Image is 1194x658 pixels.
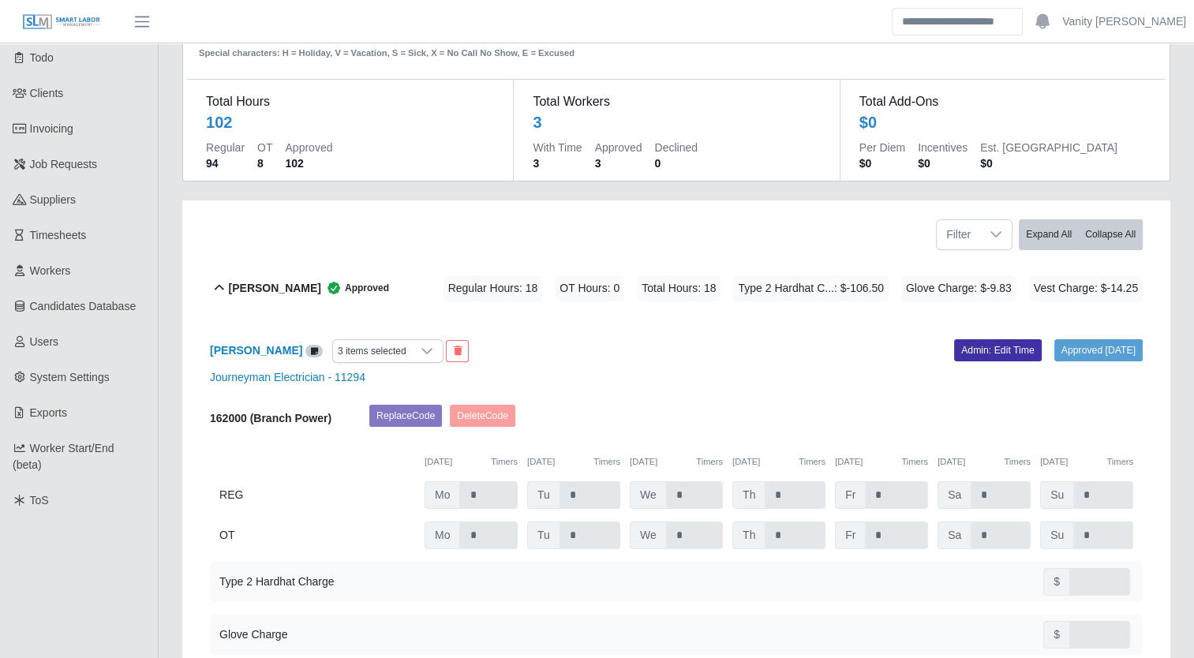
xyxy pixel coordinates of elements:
[425,455,518,469] div: [DATE]
[1062,13,1186,30] a: Vanity [PERSON_NAME]
[30,87,64,99] span: Clients
[954,339,1042,361] a: Admin: Edit Time
[369,405,442,427] button: ReplaceCode
[918,155,968,171] dd: $0
[918,140,968,155] dt: Incentives
[1040,455,1133,469] div: [DATE]
[206,155,245,171] dd: 94
[219,522,415,549] div: OT
[555,275,624,301] span: OT Hours: 0
[1019,219,1143,250] div: bulk actions
[210,344,302,357] a: [PERSON_NAME]
[937,220,980,249] span: Filter
[219,574,335,590] div: Type 2 Hardhat Charge
[835,481,866,509] span: Fr
[1106,455,1133,469] button: Timers
[30,300,137,312] span: Candidates Database
[527,481,560,509] span: Tu
[533,92,820,111] dt: Total Workers
[30,158,98,170] span: Job Requests
[30,122,73,135] span: Invoicing
[835,455,928,469] div: [DATE]
[210,412,331,424] b: 162000 (Branch Power)
[630,455,723,469] div: [DATE]
[901,275,1016,301] span: Glove Charge: $-9.83
[901,455,928,469] button: Timers
[1040,522,1074,549] span: Su
[655,140,698,155] dt: Declined
[22,13,101,31] img: SLM Logo
[30,193,76,206] span: Suppliers
[527,522,560,549] span: Tu
[1043,568,1070,596] span: $
[859,140,905,155] dt: Per Diem
[637,275,721,301] span: Total Hours: 18
[732,522,765,549] span: Th
[1078,219,1143,250] button: Collapse All
[206,111,232,133] div: 102
[210,371,365,383] a: Journeyman Electrician - 11294
[892,8,1023,36] input: Search
[491,455,518,469] button: Timers
[630,481,667,509] span: We
[30,335,59,348] span: Users
[980,155,1117,171] dd: $0
[835,522,866,549] span: Fr
[321,280,389,296] span: Approved
[257,155,272,171] dd: 8
[285,155,332,171] dd: 102
[219,626,287,643] div: Glove Charge
[938,481,971,509] span: Sa
[210,256,1143,320] button: [PERSON_NAME] Approved Regular Hours: 18 OT Hours: 0 Total Hours: 18 Type 2 Hardhat C...: $-106.5...
[527,455,620,469] div: [DATE]
[1004,455,1031,469] button: Timers
[30,494,49,507] span: ToS
[859,92,1147,111] dt: Total Add-Ons
[30,264,71,277] span: Workers
[595,155,642,171] dd: 3
[696,455,723,469] button: Timers
[980,140,1117,155] dt: Est. [GEOGRAPHIC_DATA]
[229,280,321,297] b: [PERSON_NAME]
[219,481,415,509] div: REG
[30,51,54,64] span: Todo
[257,140,272,155] dt: OT
[859,111,877,133] div: $0
[285,140,332,155] dt: Approved
[732,481,765,509] span: Th
[305,344,323,357] a: View/Edit Notes
[30,406,67,419] span: Exports
[1043,621,1070,649] span: $
[533,111,541,133] div: 3
[732,455,825,469] div: [DATE]
[333,340,411,362] div: 3 items selected
[1019,219,1079,250] button: Expand All
[938,455,1031,469] div: [DATE]
[733,275,888,301] span: Type 2 Hardhat C...: $-106.50
[206,92,494,111] dt: Total Hours
[206,140,245,155] dt: Regular
[799,455,825,469] button: Timers
[446,340,469,362] button: End Worker & Remove from the Timesheet
[938,522,971,549] span: Sa
[1029,275,1143,301] span: Vest Charge: $-14.25
[444,275,543,301] span: Regular Hours: 18
[425,522,460,549] span: Mo
[655,155,698,171] dd: 0
[593,455,620,469] button: Timers
[30,229,87,241] span: Timesheets
[199,34,583,60] div: Special characters: H = Holiday, V = Vacation, S = Sick, X = No Call No Show, E = Excused
[1040,481,1074,509] span: Su
[450,405,515,427] button: DeleteCode
[30,371,110,383] span: System Settings
[533,140,582,155] dt: With Time
[533,155,582,171] dd: 3
[595,140,642,155] dt: Approved
[13,442,114,471] span: Worker Start/End (beta)
[425,481,460,509] span: Mo
[859,155,905,171] dd: $0
[630,522,667,549] span: We
[1054,339,1143,361] a: Approved [DATE]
